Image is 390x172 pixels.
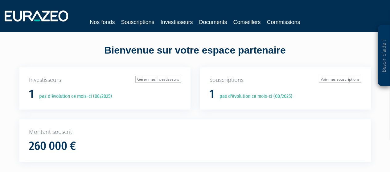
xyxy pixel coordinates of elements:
[160,18,193,26] a: Investisseurs
[121,18,154,26] a: Souscriptions
[209,76,361,84] p: Souscriptions
[5,10,68,22] img: 1732889491-logotype_eurazeo_blanc_rvb.png
[29,128,361,136] p: Montant souscrit
[15,43,376,67] div: Bienvenue sur votre espace partenaire
[90,18,115,26] a: Nos fonds
[380,28,388,83] p: Besoin d'aide ?
[135,76,181,83] a: Gérer mes investisseurs
[233,18,261,26] a: Conseillers
[267,18,300,26] a: Commissions
[29,140,76,153] h1: 260 000 €
[29,88,34,101] h1: 1
[35,93,112,100] p: pas d'évolution ce mois-ci (08/2025)
[29,76,181,84] p: Investisseurs
[319,76,361,83] a: Voir mes souscriptions
[215,93,292,100] p: pas d'évolution ce mois-ci (08/2025)
[209,88,214,101] h1: 1
[199,18,227,26] a: Documents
